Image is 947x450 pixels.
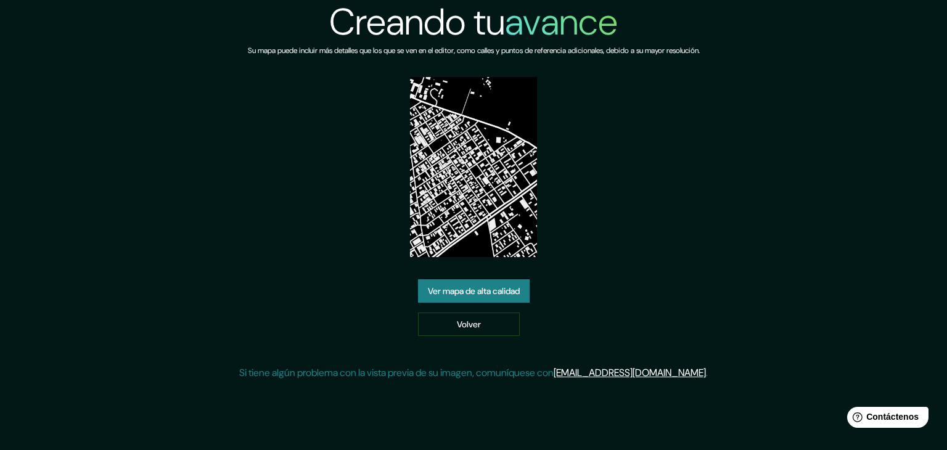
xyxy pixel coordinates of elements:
font: Si tiene algún problema con la vista previa de su imagen, comuníquese con [239,366,554,379]
font: . [706,366,708,379]
a: Ver mapa de alta calidad [418,279,530,303]
font: Volver [457,319,481,330]
img: vista previa del mapa creado [410,77,538,257]
iframe: Lanzador de widgets de ayuda [837,402,933,436]
a: Volver [418,313,520,336]
font: Ver mapa de alta calidad [428,285,520,297]
font: Su mapa puede incluir más detalles que los que se ven en el editor, como calles y puntos de refer... [248,46,700,55]
a: [EMAIL_ADDRESS][DOMAIN_NAME] [554,366,706,379]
